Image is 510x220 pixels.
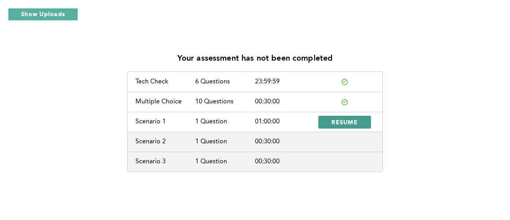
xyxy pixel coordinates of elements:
div: 1 Question [195,138,255,145]
div: 01:00:00 [255,118,315,125]
div: 00:30:00 [255,98,315,105]
div: 23:59:59 [255,78,315,85]
div: Tech Check [135,78,195,85]
span: RESUME [331,118,358,126]
button: Show Uploads [8,8,78,21]
div: Scenario 2 [135,138,195,145]
div: Scenario 3 [135,158,195,165]
div: 00:30:00 [255,138,315,145]
div: 6 Questions [195,78,255,85]
div: 00:30:00 [255,158,315,165]
p: Your assessment has not been completed [177,54,333,63]
div: 1 Question [195,158,255,165]
div: Multiple Choice [135,98,195,105]
div: 1 Question [195,118,255,125]
div: Scenario 1 [135,118,195,125]
div: 10 Questions [195,98,255,105]
button: RESUME [318,116,371,129]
